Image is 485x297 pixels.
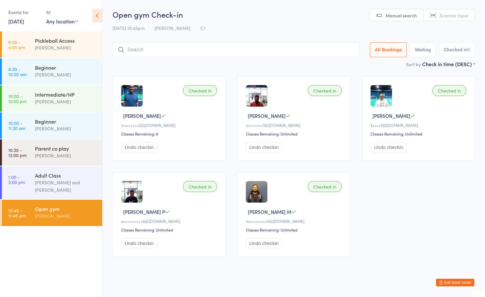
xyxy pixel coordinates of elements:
label: Sort by [406,61,421,67]
h2: Open gym Check-in [113,9,475,20]
div: Classes Remaining: 8 [121,131,219,136]
span: [DATE] 10:45pm [113,25,145,31]
div: Open gym [35,205,97,212]
img: image1695498738.png [371,85,392,107]
button: All Bookings [370,42,407,57]
img: image1695498655.png [246,85,267,107]
div: Beginner [35,118,97,125]
time: 1:00 - 3:00 pm [8,174,25,185]
time: 10:30 - 12:00 pm [8,147,27,158]
time: 10:00 - 11:30 am [8,120,25,131]
span: [PERSON_NAME] [372,112,410,119]
span: [PERSON_NAME] P [123,208,165,215]
img: image1674609682.png [246,181,267,203]
div: [PERSON_NAME] [35,98,97,105]
div: Events for [8,7,40,18]
a: 10:00 -12:00 pmIntermediate/HP[PERSON_NAME] [2,85,102,112]
input: Search [113,42,359,57]
time: 10:45 - 11:45 pm [8,208,26,218]
span: [PERSON_NAME] [248,112,286,119]
span: Manual search [386,12,417,19]
div: Checked in [183,181,217,192]
div: Pickleball Access [35,37,97,44]
a: 6:00 -4:00 pmPickleball Access[PERSON_NAME] [2,31,102,58]
img: image1695498701.png [121,181,143,203]
div: s••••••••3@[DOMAIN_NAME] [246,122,344,128]
div: s••••••••2@[DOMAIN_NAME] [121,122,219,128]
div: Classes Remaining: Unlimited [246,131,344,136]
div: Check in time (DESC) [422,60,475,67]
div: [PERSON_NAME] and [PERSON_NAME] [35,179,97,194]
div: At [46,7,78,18]
time: 10:00 - 12:00 pm [8,93,27,104]
div: Checked in [308,181,342,192]
button: Undo checkin [121,238,157,248]
div: [PERSON_NAME] [35,152,97,159]
a: 8:30 -10:00 amBeginner[PERSON_NAME] [2,58,102,85]
div: Classes Remaining: Unlimited [371,131,468,136]
div: Checked in [308,85,342,96]
button: Waiting [410,42,436,57]
a: 10:00 -11:30 amBeginner[PERSON_NAME] [2,112,102,139]
a: 10:45 -11:45 pmOpen gym[PERSON_NAME] [2,200,102,226]
div: 5 [468,47,470,52]
span: [PERSON_NAME] M [248,208,291,215]
button: Undo checkin [371,142,407,152]
div: K••••3@[DOMAIN_NAME] [371,122,468,128]
span: C1 [200,25,205,31]
div: [PERSON_NAME] [35,212,97,220]
time: 6:00 - 4:00 pm [8,39,25,50]
span: [PERSON_NAME] [155,25,190,31]
button: Undo checkin [121,142,157,152]
button: Undo checkin [246,142,282,152]
div: Adult Class [35,172,97,179]
div: Checked in [183,85,217,96]
div: [PERSON_NAME] [35,125,97,132]
div: [PERSON_NAME] [35,71,97,78]
div: Beginner [35,64,97,71]
div: Parent co play [35,145,97,152]
button: Checked in5 [439,42,475,57]
span: Scanner input [439,12,468,19]
a: 1:00 -3:00 pmAdult Class[PERSON_NAME] and [PERSON_NAME] [2,166,102,199]
button: Undo checkin [246,238,282,248]
div: Checked in [432,85,466,96]
div: [PERSON_NAME] [35,44,97,51]
div: Classes Remaining: Unlimited [121,227,219,232]
div: m•••••••••5@[DOMAIN_NAME] [246,218,344,224]
div: Intermediate/HP [35,91,97,98]
button: Exit kiosk mode [436,279,474,286]
time: 8:30 - 10:00 am [8,66,27,77]
div: Classes Remaining: Unlimited [246,227,344,232]
div: Any location [46,18,78,25]
a: [DATE] [8,18,24,25]
a: 10:30 -12:00 pmParent co play[PERSON_NAME] [2,139,102,166]
div: e••••••••••9@[DOMAIN_NAME] [121,218,219,224]
img: image1673580017.png [121,85,143,107]
span: [PERSON_NAME] [123,112,161,119]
